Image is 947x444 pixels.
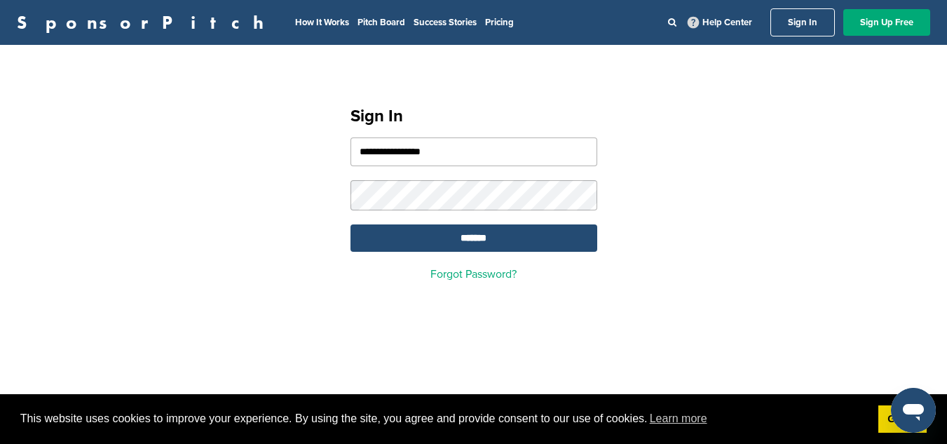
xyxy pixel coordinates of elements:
[485,17,514,28] a: Pricing
[350,104,597,129] h1: Sign In
[295,17,349,28] a: How It Works
[357,17,405,28] a: Pitch Board
[685,14,755,31] a: Help Center
[20,408,867,429] span: This website uses cookies to improve your experience. By using the site, you agree and provide co...
[648,408,709,429] a: learn more about cookies
[430,267,517,281] a: Forgot Password?
[891,388,936,433] iframe: Button to launch messaging window
[414,17,477,28] a: Success Stories
[878,405,927,433] a: dismiss cookie message
[843,9,930,36] a: Sign Up Free
[770,8,835,36] a: Sign In
[17,13,273,32] a: SponsorPitch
